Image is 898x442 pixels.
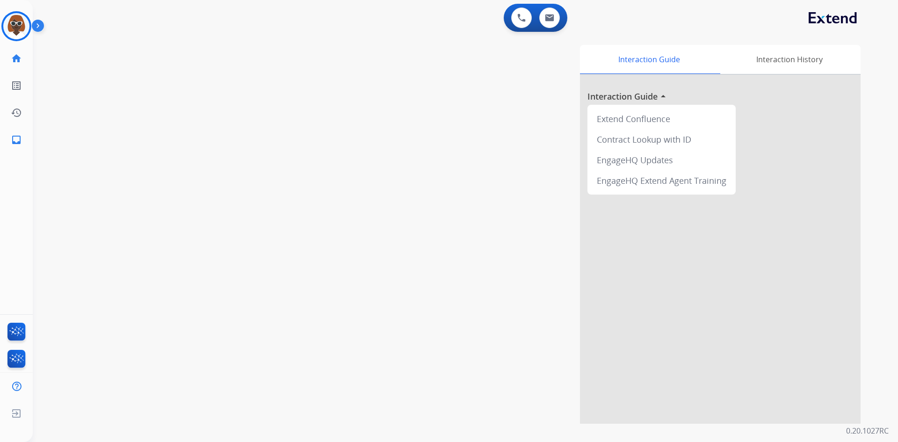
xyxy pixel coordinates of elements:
div: EngageHQ Updates [591,150,732,170]
div: Contract Lookup with ID [591,129,732,150]
div: Interaction History [718,45,861,74]
img: avatar [3,13,29,39]
p: 0.20.1027RC [846,425,889,436]
mat-icon: inbox [11,134,22,145]
mat-icon: history [11,107,22,118]
div: Extend Confluence [591,109,732,129]
mat-icon: list_alt [11,80,22,91]
mat-icon: home [11,53,22,64]
div: EngageHQ Extend Agent Training [591,170,732,191]
div: Interaction Guide [580,45,718,74]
